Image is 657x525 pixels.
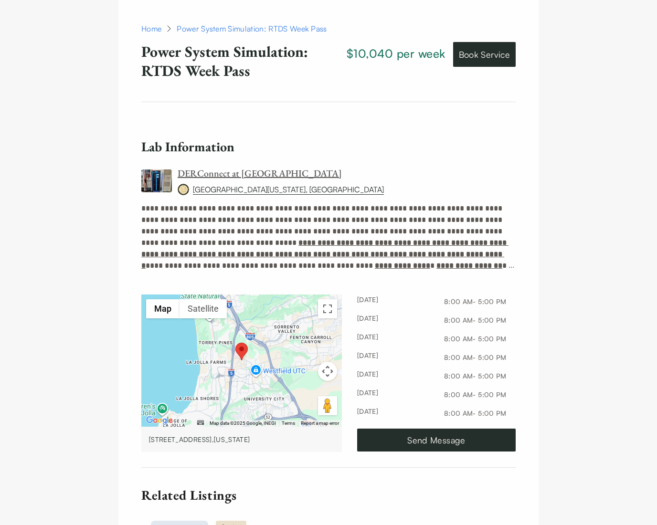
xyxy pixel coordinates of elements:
[141,23,161,34] a: Home
[210,420,276,426] span: Map data ©2025 Google, INEGI
[357,429,516,451] a: Send Message
[357,406,378,420] span: [DATE]
[431,390,507,402] span: 8:00 AM - 5:00 PM
[141,487,516,504] h3: Related Listings
[431,335,507,346] span: 8:00 AM - 5:00 PM
[318,299,337,318] button: Toggle fullscreen view
[357,294,378,308] span: [DATE]
[431,409,507,421] span: 8:00 AM - 5:00 PM
[197,420,204,425] button: Keyboard shortcuts
[357,388,378,401] span: [DATE]
[357,369,378,383] span: [DATE]
[431,297,507,309] span: 8:00 AM - 5:00 PM
[141,138,516,155] h6: Lab Information
[357,350,378,364] span: [DATE]
[431,353,507,365] span: 8:00 AM - 5:00 PM
[178,184,189,195] img: University of California, San Diego
[282,420,295,426] a: Terms (opens in new tab)
[318,396,337,415] button: Drag Pegman onto the map to open Street View
[347,46,445,67] span: $10,040 per week
[193,184,384,195] a: [GEOGRAPHIC_DATA][US_STATE], [GEOGRAPHIC_DATA]
[180,299,227,318] button: Show satellite imagery
[144,414,175,427] img: Google
[178,167,342,179] a: DERConnect at [GEOGRAPHIC_DATA]
[318,362,337,381] button: Map camera controls
[144,414,175,427] a: Open this area in Google Maps (opens a new window)
[177,23,327,34] div: Power System Simulation: RTDS Week Pass
[301,420,339,426] a: Report a map error
[141,169,172,192] img: DERConnect at UCSD
[357,313,378,327] span: [DATE]
[357,332,378,346] span: [DATE]
[453,42,516,67] button: Book Service
[431,372,507,384] span: 8:00 AM - 5:00 PM
[146,299,180,318] button: Show street map
[141,42,327,81] p: Power System Simulation: RTDS Week Pass
[431,316,507,328] span: 8:00 AM - 5:00 PM
[149,434,334,444] div: [STREET_ADDRESS] , [US_STATE]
